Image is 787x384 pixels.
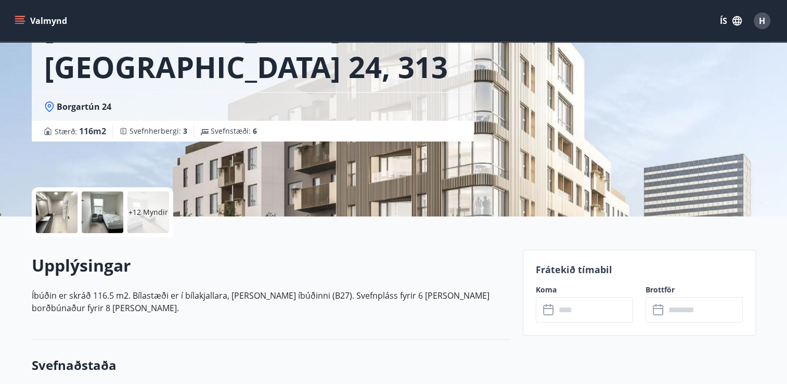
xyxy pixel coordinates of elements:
[32,289,510,314] p: Íbúðin er skráð 116.5 m2. Bílastæði er í bílakjallara, [PERSON_NAME] íbúðinni (B27). Svefnpláss f...
[79,125,106,137] span: 116 m2
[57,101,111,112] span: Borgartún 24
[32,356,510,374] h3: Svefnaðstaða
[211,126,257,136] span: Svefnstæði :
[646,285,743,295] label: Brottför
[759,15,765,27] span: H
[183,126,187,136] span: 3
[55,125,106,137] span: Stærð :
[12,11,71,30] button: menu
[128,207,168,217] p: +12 Myndir
[32,254,510,277] h2: Upplýsingar
[750,8,775,33] button: H
[536,263,743,276] p: Frátekið tímabil
[44,7,461,86] h1: [GEOGRAPHIC_DATA] 105 - [GEOGRAPHIC_DATA] 24, 313
[130,126,187,136] span: Svefnherbergi :
[536,285,633,295] label: Koma
[714,11,747,30] button: ÍS
[253,126,257,136] span: 6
